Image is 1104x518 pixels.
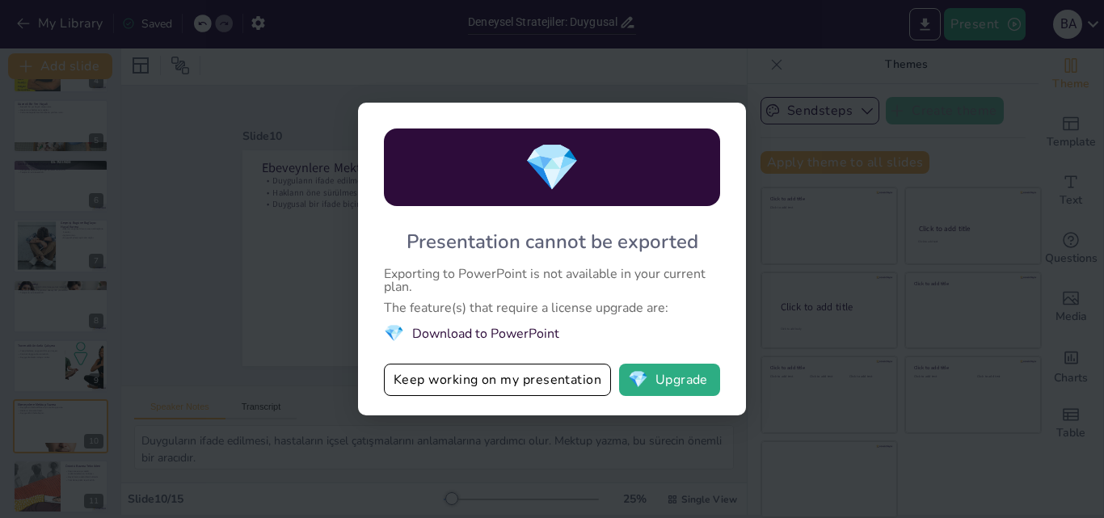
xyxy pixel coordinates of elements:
[384,301,720,314] div: The feature(s) that require a license upgrade are:
[407,229,698,255] div: Presentation cannot be exported
[524,137,580,199] span: diamond
[384,322,404,344] span: diamond
[619,364,720,396] button: diamondUpgrade
[384,322,720,344] li: Download to PowerPoint
[384,267,720,293] div: Exporting to PowerPoint is not available in your current plan.
[628,372,648,388] span: diamond
[384,364,611,396] button: Keep working on my presentation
